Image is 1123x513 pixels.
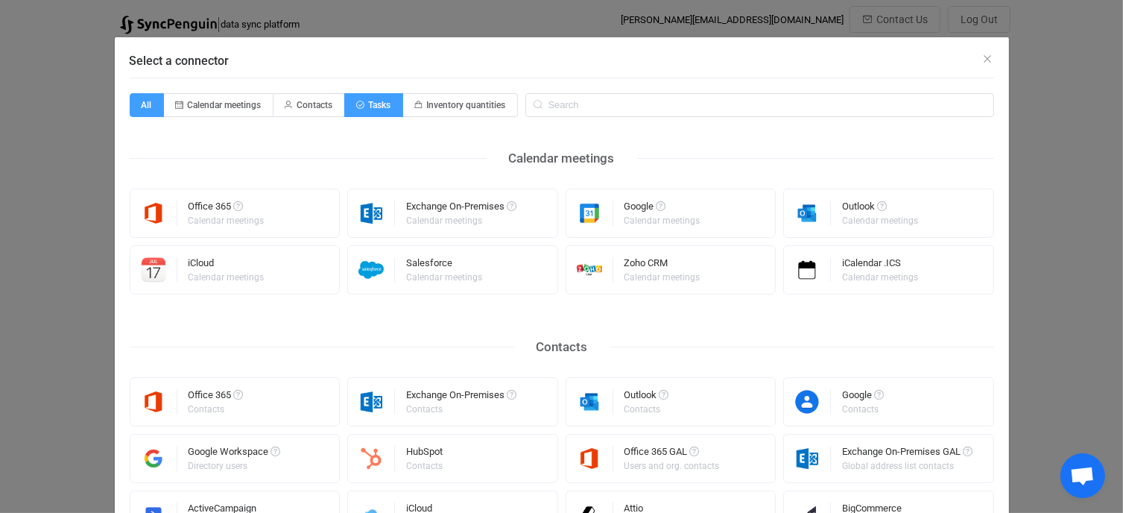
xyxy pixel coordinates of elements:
[348,201,395,226] img: exchange.png
[624,447,722,462] div: Office 365 GAL
[842,216,918,225] div: Calendar meetings
[842,258,920,273] div: iCalendar .ICS
[842,390,884,405] div: Google
[624,405,667,414] div: Contacts
[784,446,831,471] img: exchange.png
[130,389,177,415] img: microsoft365.png
[624,216,700,225] div: Calendar meetings
[624,273,700,282] div: Calendar meetings
[624,258,703,273] div: Zoho CRM
[842,405,882,414] div: Contacts
[487,147,637,170] div: Calendar meetings
[982,52,994,66] button: Close
[189,390,244,405] div: Office 365
[406,447,445,462] div: HubSpot
[406,258,484,273] div: Salesforce
[566,389,613,415] img: outlook.png
[189,258,267,273] div: iCloud
[130,257,177,283] img: icloud-calendar.png
[784,389,831,415] img: google-contacts.png
[406,201,516,216] div: Exchange On-Premises
[130,54,230,68] span: Select a connector
[189,216,265,225] div: Calendar meetings
[406,273,482,282] div: Calendar meetings
[406,462,443,470] div: Contacts
[406,405,514,414] div: Contacts
[189,273,265,282] div: Calendar meetings
[624,462,720,470] div: Users and org. contacts
[189,201,267,216] div: Office 365
[348,446,395,471] img: hubspot.png
[566,201,613,226] img: google.png
[566,446,613,471] img: microsoft365.png
[842,462,970,470] div: Global address list contacts
[842,201,920,216] div: Outlook
[130,446,177,471] img: google-workspace.png
[624,390,669,405] div: Outlook
[784,257,831,283] img: icalendar.png
[406,390,516,405] div: Exchange On-Premises
[348,257,395,283] img: salesforce.png
[189,462,279,470] div: Directory users
[784,201,831,226] img: outlook.png
[189,447,281,462] div: Google Workspace
[624,201,703,216] div: Google
[130,201,177,226] img: microsoft365.png
[842,447,972,462] div: Exchange On-Premises GAL
[525,93,994,117] input: Search
[513,336,610,359] div: Contacts
[406,216,514,225] div: Calendar meetings
[189,405,241,414] div: Contacts
[842,273,918,282] div: Calendar meetings
[348,389,395,415] img: exchange.png
[566,257,613,283] img: zoho-crm.png
[1060,453,1105,498] div: Open chat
